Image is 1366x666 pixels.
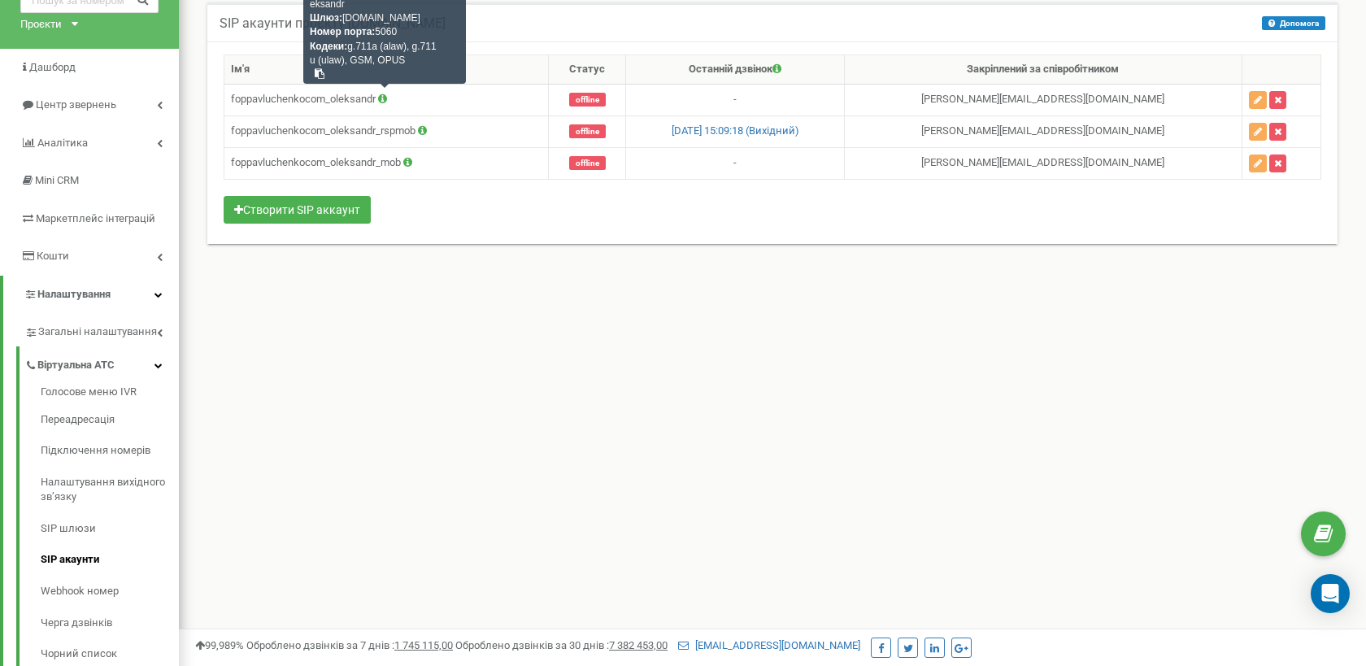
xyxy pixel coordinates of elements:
[569,156,606,170] span: offline
[310,12,342,24] strong: Шлюз:
[224,55,549,85] th: Ім'я
[626,84,845,115] td: -
[41,513,179,545] a: SIP шлюзи
[41,404,179,436] a: Переадресація
[224,115,549,147] td: foppavluchenkocom_oleksandr_rspmob
[41,544,179,576] a: SIP акаунти
[310,26,375,37] strong: Номер порта:
[1311,574,1350,613] div: Open Intercom Messenger
[310,41,347,52] strong: Кодеки:
[224,147,549,179] td: foppavluchenkocom_oleksandr_mob
[24,313,179,346] a: Загальні налаштування
[38,324,157,340] span: Загальні налаштування
[36,98,116,111] span: Центр звернень
[37,137,88,149] span: Аналiтика
[626,55,845,85] th: Останній дзвінок
[41,607,179,639] a: Черга дзвінків
[37,358,115,373] span: Віртуальна АТС
[29,61,76,73] span: Дашборд
[35,174,79,186] span: Mini CRM
[41,576,179,607] a: Webhook номер
[20,17,62,33] div: Проєкти
[626,147,845,179] td: -
[845,147,1242,179] td: [PERSON_NAME] [EMAIL_ADDRESS][DOMAIN_NAME]
[1262,16,1325,30] button: Допомога
[609,639,668,651] u: 7 382 453,00
[37,288,111,300] span: Налаштування
[672,124,799,137] a: [DATE] 15:09:18 (Вихідний)
[569,93,606,107] span: offline
[220,16,446,31] h5: SIP акаунти проєкту [DOMAIN_NAME]
[41,467,179,513] a: Налаштування вихідного зв’язку
[3,276,179,314] a: Налаштування
[678,639,860,651] a: [EMAIL_ADDRESS][DOMAIN_NAME]
[36,212,155,224] span: Маркетплейс інтеграцій
[224,196,371,224] button: Створити SIP аккаунт
[24,346,179,380] a: Віртуальна АТС
[41,435,179,467] a: Підключення номерів
[845,55,1242,85] th: Закріплений за співробітником
[224,84,549,115] td: foppavluchenkocom_oleksandr
[246,639,453,651] span: Оброблено дзвінків за 7 днів :
[569,124,606,138] span: offline
[845,115,1242,147] td: [PERSON_NAME] [EMAIL_ADDRESS][DOMAIN_NAME]
[548,55,626,85] th: Статус
[37,250,69,262] span: Кошти
[41,385,179,404] a: Голосове меню IVR
[845,84,1242,115] td: [PERSON_NAME] [EMAIL_ADDRESS][DOMAIN_NAME]
[394,639,453,651] u: 1 745 115,00
[195,639,244,651] span: 99,989%
[455,639,668,651] span: Оброблено дзвінків за 30 днів :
